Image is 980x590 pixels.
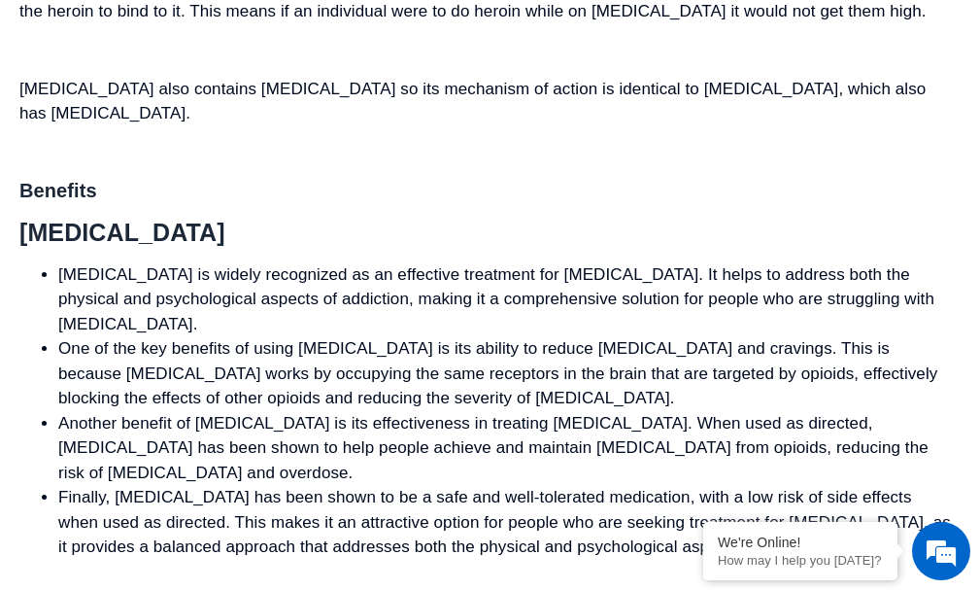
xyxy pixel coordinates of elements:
div: Chat with us now [130,102,355,127]
p: How may I help you today? [718,553,883,568]
textarea: Type your message and hit 'Enter' [10,388,370,456]
h3: Benefits [19,179,951,202]
h4: [MEDICAL_DATA] [19,218,951,247]
li: Finally, [MEDICAL_DATA] has been shown to be a safe and well-tolerated medication, with a low ris... [58,485,951,560]
li: Another benefit of [MEDICAL_DATA] is its effectiveness in treating [MEDICAL_DATA]. When used as d... [58,411,951,486]
li: [MEDICAL_DATA] is widely recognized as an effective treatment for [MEDICAL_DATA]. It helps to add... [58,262,951,337]
p: [MEDICAL_DATA] also contains [MEDICAL_DATA] so its mechanism of action is identical to [MEDICAL_D... [19,77,951,126]
div: We're Online! [718,535,883,550]
span: We're online! [113,173,268,369]
div: Navigation go back [21,100,51,129]
div: Minimize live chat window [319,10,365,56]
li: One of the key benefits of using [MEDICAL_DATA] is its ability to reduce [MEDICAL_DATA] and cravi... [58,336,951,411]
